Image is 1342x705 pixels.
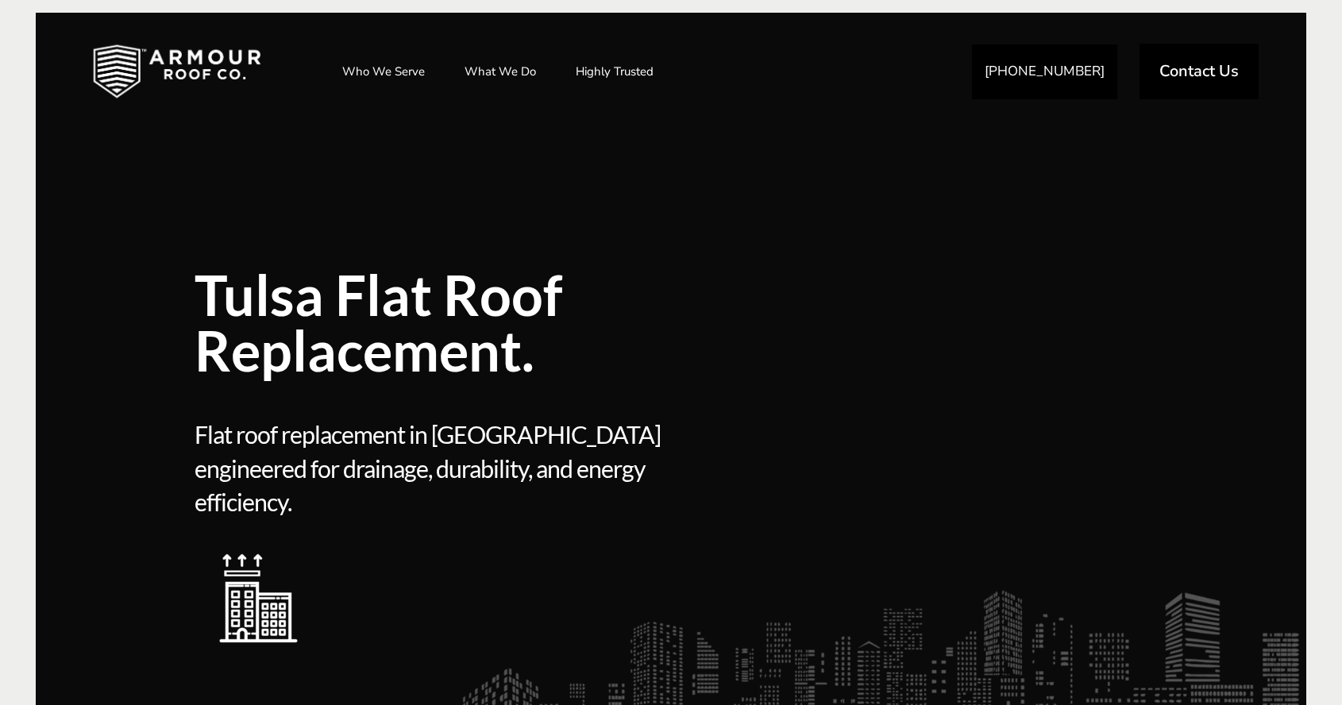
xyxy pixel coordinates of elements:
[67,32,287,111] img: Industrial and Commercial Roofing Company | Armour Roof Co.
[195,267,901,378] span: Tulsa Flat Roof Replacement.
[1159,64,1239,79] span: Contact Us
[195,418,665,519] span: Flat roof replacement in [GEOGRAPHIC_DATA] engineered for drainage, durability, and energy effici...
[326,52,441,91] a: Who We Serve
[449,52,552,91] a: What We Do
[1140,44,1259,99] a: Contact Us
[560,52,669,91] a: Highly Trusted
[972,44,1117,99] a: [PHONE_NUMBER]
